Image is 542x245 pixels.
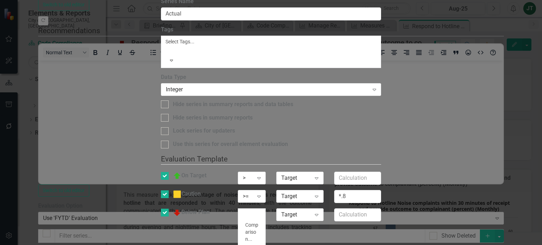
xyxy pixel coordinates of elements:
[243,192,253,201] div: >=
[173,172,181,180] img: On Target
[281,192,311,201] div: Target
[173,127,235,135] div: Lock series for updaters
[245,221,258,243] div: Comparison...
[161,154,381,165] legend: Evaluation Template
[161,73,381,81] label: Data Type
[161,7,381,20] input: Series Name
[281,174,311,182] div: Target
[243,174,253,182] div: >
[166,85,369,93] div: Integer
[281,210,311,219] div: Target
[161,26,381,34] label: Tags
[173,208,210,217] div: Below Plan
[165,38,377,45] div: Select Tags...
[334,190,381,203] input: Calculation
[173,114,253,122] div: Hide series in summary reports
[334,172,381,185] input: Calculation
[173,190,181,198] img: Caution
[173,208,181,217] img: Below Plan
[173,140,288,148] div: Use this series for overall element evaluation
[173,100,293,109] div: Hide series in summary reports and data tables
[173,190,201,198] div: Caution
[334,208,381,221] input: Calculation
[173,172,206,180] div: On Target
